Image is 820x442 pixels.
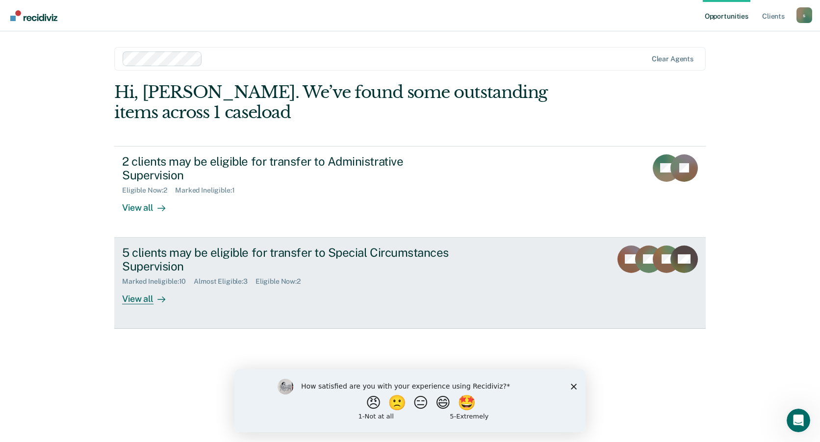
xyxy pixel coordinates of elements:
[122,277,194,286] div: Marked Ineligible : 10
[234,369,586,432] iframe: Survey by Kim from Recidiviz
[122,195,177,214] div: View all
[175,186,242,195] div: Marked Ineligible : 1
[114,146,706,238] a: 2 clients may be eligible for transfer to Administrative SupervisionEligible Now:2Marked Ineligib...
[796,7,812,23] div: s
[122,186,175,195] div: Eligible Now : 2
[796,7,812,23] button: Profile dropdown button
[256,277,308,286] div: Eligible Now : 2
[122,154,466,183] div: 2 clients may be eligible for transfer to Administrative Supervision
[114,238,706,329] a: 5 clients may be eligible for transfer to Special Circumstances SupervisionMarked Ineligible:10Al...
[122,286,177,305] div: View all
[114,82,588,123] div: Hi, [PERSON_NAME]. We’ve found some outstanding items across 1 caseload
[122,246,466,274] div: 5 clients may be eligible for transfer to Special Circumstances Supervision
[652,55,693,63] div: Clear agents
[787,409,810,432] iframe: Intercom live chat
[194,277,256,286] div: Almost Eligible : 3
[10,10,57,21] img: Recidiviz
